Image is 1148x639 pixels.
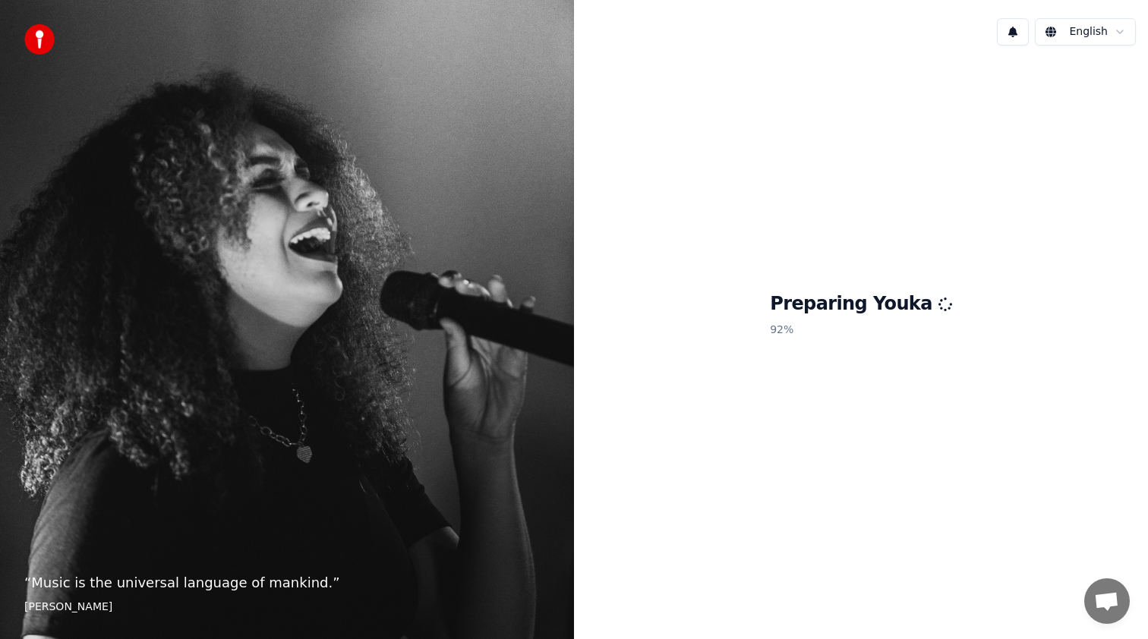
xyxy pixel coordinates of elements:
p: 92 % [770,316,952,344]
p: “ Music is the universal language of mankind. ” [24,572,550,593]
h1: Preparing Youka [770,292,952,316]
footer: [PERSON_NAME] [24,600,550,615]
a: Open chat [1084,578,1130,624]
img: youka [24,24,55,55]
